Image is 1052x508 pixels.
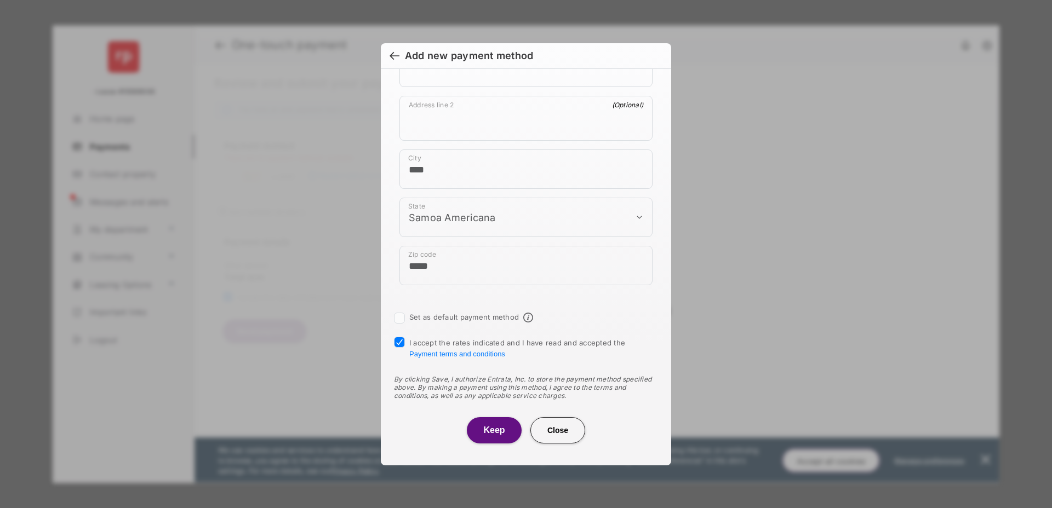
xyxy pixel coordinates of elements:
[409,338,625,347] font: I accept the rates indicated and I have read and accepted the
[399,198,653,237] div: payment_method_screening[postal_addresses][administrativeArea]
[399,96,653,141] div: payment_method_screening[postal_addresses][addressLine2]
[399,149,653,189] div: payment_method_screening[postal_addresses][locality]
[530,417,585,443] button: Close
[405,50,533,61] font: Add new payment method
[409,313,519,321] font: Set as default payment method
[523,313,533,322] span: Default payment method information
[467,417,522,443] button: Keep
[399,246,653,285] div: payment_method_screening[postal_addresses][postalCode]
[409,350,505,358] button: I accept the rates indicated and I have read and accepted the
[394,375,651,400] font: By clicking Save, I authorize Entrata, Inc. to store the payment method specified above. By makin...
